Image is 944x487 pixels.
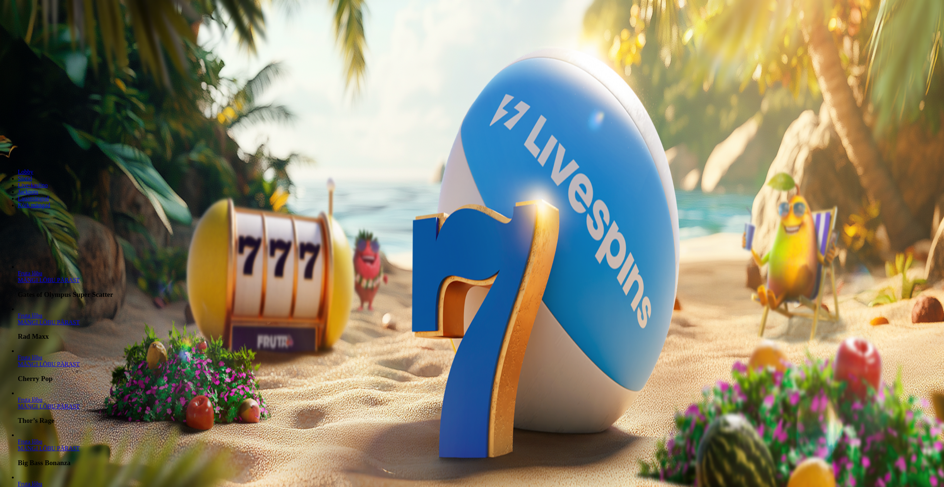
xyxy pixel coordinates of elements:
[18,361,80,367] a: Cherry Pop
[18,432,941,467] article: Big Bass Bonanza
[18,202,50,208] a: Kõik mängud
[18,438,42,445] a: Big Bass Bonanza
[18,354,42,361] a: Cherry Pop
[18,189,38,195] a: Jackpots
[18,459,941,467] h3: Big Bass Bonanza
[18,390,941,425] article: Thor’s Rage
[18,417,941,425] h3: Thor’s Rage
[18,397,42,403] a: Thor’s Rage
[18,182,48,188] a: Live-kasiino
[18,306,941,341] article: Rad Maxx
[18,354,42,361] span: Fruta lõbu
[18,277,80,283] a: Gates of Olympus Super Scatter
[18,332,941,341] h3: Rad Maxx
[18,397,42,403] span: Fruta lõbu
[18,445,80,451] a: Big Bass Bonanza
[18,481,42,487] a: Extra Chilli
[18,312,42,319] a: Rad Maxx
[3,156,941,209] nav: Lobby
[18,319,80,325] a: Rad Maxx
[18,438,42,445] span: Fruta lõbu
[18,195,49,202] a: Lauamängud
[3,156,941,222] header: Lobby
[18,175,32,182] a: Slotid
[18,264,941,299] article: Gates of Olympus Super Scatter
[18,270,42,276] span: Fruta lõbu
[18,348,941,383] article: Cherry Pop
[18,169,33,175] a: Lobby
[18,481,42,487] span: Fruta lõbu
[18,291,941,299] h3: Gates of Olympus Super Scatter
[18,403,80,410] a: Thor’s Rage
[18,375,941,383] h3: Cherry Pop
[18,312,42,319] span: Fruta lõbu
[18,270,42,276] a: Gates of Olympus Super Scatter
